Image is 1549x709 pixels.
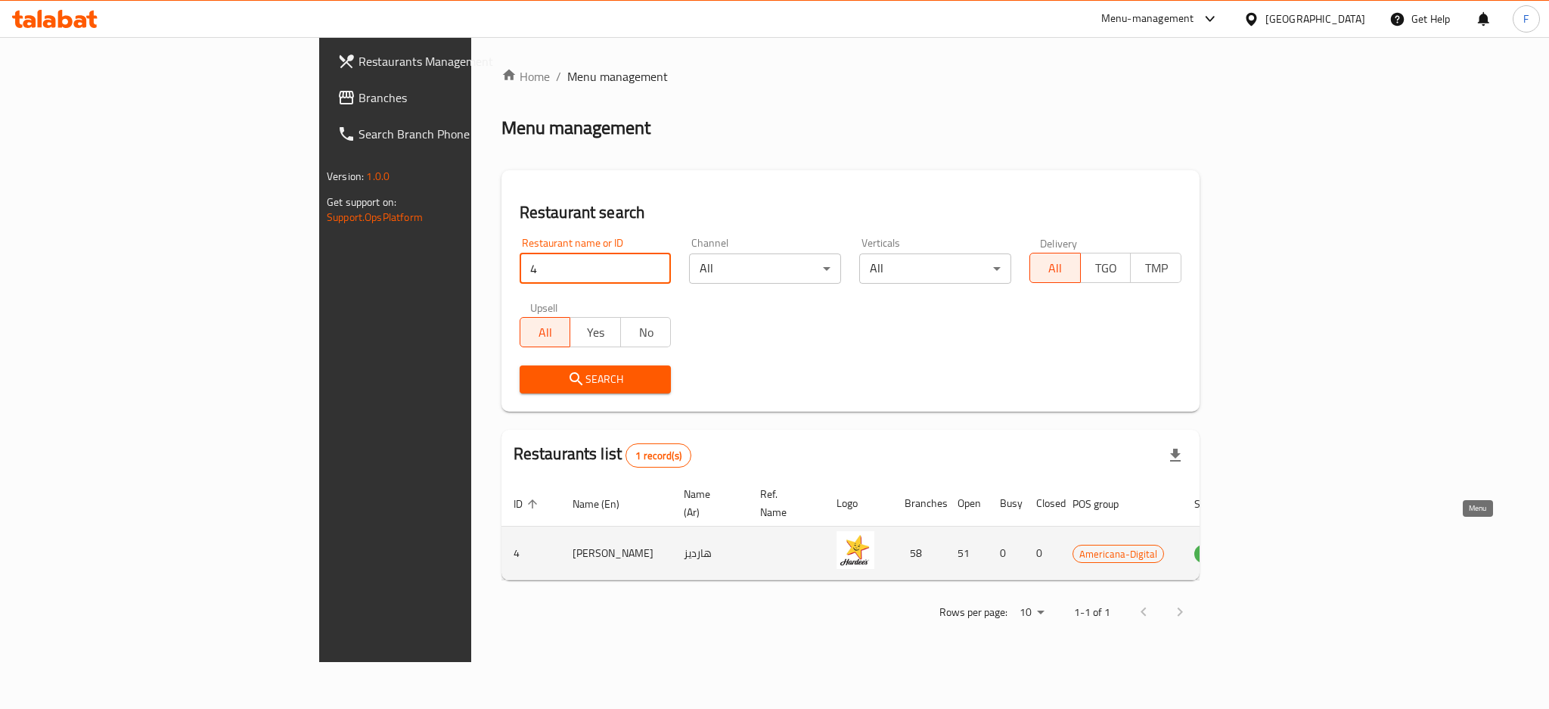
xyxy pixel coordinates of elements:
span: Americana-Digital [1073,546,1163,563]
div: All [689,253,841,284]
p: Rows per page: [939,603,1007,622]
a: Restaurants Management [325,43,578,79]
h2: Menu management [501,116,650,140]
button: Yes [570,317,621,347]
span: TGO [1087,257,1125,279]
span: TMP [1137,257,1175,279]
h2: Restaurant search [520,201,1181,224]
th: Branches [892,480,945,527]
label: Delivery [1040,238,1078,248]
span: POS group [1073,495,1138,513]
th: Closed [1024,480,1060,527]
th: Logo [824,480,892,527]
span: F [1523,11,1529,27]
span: Branches [359,89,566,107]
a: Search Branch Phone [325,116,578,152]
button: No [620,317,672,347]
th: Busy [988,480,1024,527]
td: 0 [988,527,1024,580]
span: Search [532,370,660,389]
button: All [1029,253,1081,283]
span: Get support on: [327,192,396,212]
a: Support.OpsPlatform [327,207,423,227]
span: Name (Ar) [684,485,730,521]
span: Menu management [567,67,668,86]
label: Upsell [530,302,558,313]
span: ID [514,495,542,513]
span: No [627,322,666,344]
span: Status [1194,495,1243,513]
button: TMP [1130,253,1181,283]
input: Search for restaurant name or ID.. [520,253,672,284]
button: Search [520,365,672,393]
span: Search Branch Phone [359,125,566,143]
span: Name (En) [573,495,639,513]
button: All [520,317,571,347]
span: All [1036,257,1075,279]
button: TGO [1080,253,1131,283]
a: Branches [325,79,578,116]
div: [GEOGRAPHIC_DATA] [1265,11,1365,27]
td: 0 [1024,527,1060,580]
div: Menu-management [1101,10,1194,28]
td: 58 [892,527,945,580]
img: Hardee's [837,531,874,569]
div: Export file [1157,437,1194,474]
span: Restaurants Management [359,52,566,70]
td: [PERSON_NAME] [560,527,672,580]
span: Ref. Name [760,485,806,521]
th: Open [945,480,988,527]
table: enhanced table [501,480,1314,580]
span: Yes [576,322,615,344]
td: 51 [945,527,988,580]
span: All [526,322,565,344]
span: Version: [327,166,364,186]
span: 1.0.0 [366,166,390,186]
nav: breadcrumb [501,67,1200,86]
p: 1-1 of 1 [1074,603,1110,622]
span: OPEN [1194,546,1231,563]
h2: Restaurants list [514,443,691,468]
span: 1 record(s) [626,449,691,463]
td: هارديز [672,527,748,580]
div: All [859,253,1011,284]
div: Rows per page: [1014,602,1050,624]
